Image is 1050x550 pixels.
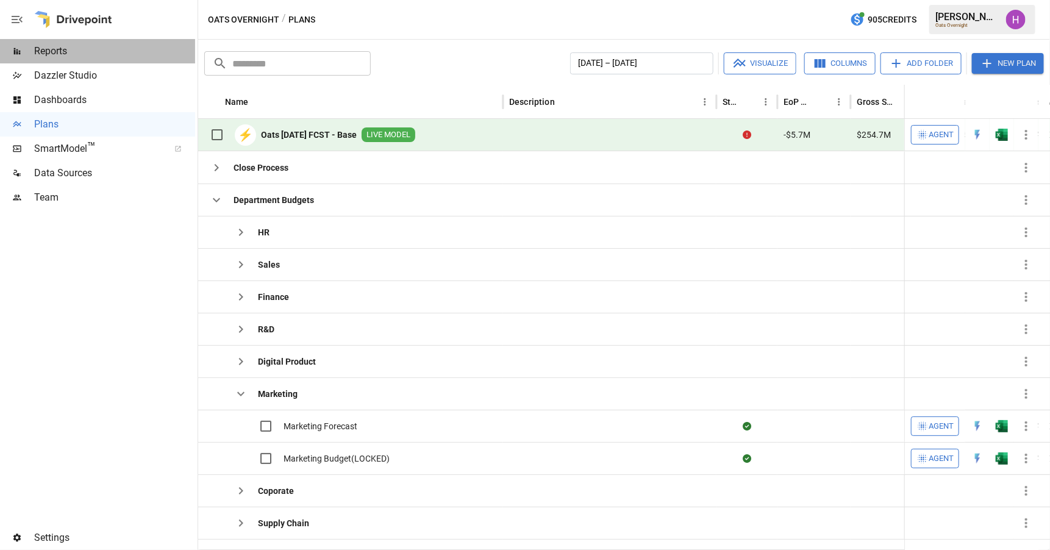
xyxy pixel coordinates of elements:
button: Sort [556,93,573,110]
button: Status column menu [757,93,774,110]
span: Team [34,190,195,205]
span: Marketing Forecast [284,420,357,432]
b: HR [258,226,270,238]
button: Sort [250,93,267,110]
div: Sync complete [743,420,751,432]
button: EoP Cash column menu [830,93,848,110]
button: Add Folder [880,52,962,74]
div: [PERSON_NAME] [935,11,999,23]
button: New Plan [972,53,1044,74]
button: Visualize [724,52,796,74]
b: Supply Chain [258,517,309,529]
span: -$5.7M [784,129,810,141]
img: excel-icon.76473adf.svg [996,420,1008,432]
span: 905 Credits [868,12,916,27]
div: Open in Quick Edit [971,452,984,465]
button: Sort [740,93,757,110]
b: Oats [DATE] FCST - Base [261,129,357,141]
button: Sort [813,93,830,110]
img: excel-icon.76473adf.svg [996,129,1008,141]
b: Digital Product [258,355,316,368]
div: ⚡ [235,124,256,146]
span: LIVE MODEL [362,129,415,141]
div: Name [225,97,249,107]
button: Agent [911,125,959,145]
span: Data Sources [34,166,195,180]
span: Dashboards [34,93,195,107]
button: Sort [1021,93,1038,110]
span: Plans [34,117,195,132]
div: Open in Quick Edit [971,129,984,141]
button: Columns [804,52,876,74]
b: R&D [258,323,274,335]
img: excel-icon.76473adf.svg [996,452,1008,465]
span: Agent [929,452,954,466]
div: / [282,12,286,27]
b: Department Budgets [234,194,314,206]
img: quick-edit-flash.b8aec18c.svg [971,420,984,432]
button: Description column menu [696,93,713,110]
b: Close Process [234,162,288,174]
b: Marketing [258,388,298,400]
button: [DATE] – [DATE] [570,52,713,74]
b: Coporate [258,485,294,497]
span: Settings [34,530,195,545]
button: Oats Overnight [208,12,279,27]
b: Sales [258,259,280,271]
span: $254.7M [857,129,891,141]
button: Harry Antonio [999,2,1033,37]
div: Sync complete [743,452,751,465]
div: Open in Quick Edit [971,420,984,432]
span: Dazzler Studio [34,68,195,83]
img: quick-edit-flash.b8aec18c.svg [971,129,984,141]
button: Agent [911,416,959,436]
div: Status [723,97,739,107]
div: Description [509,97,555,107]
div: Open in Excel [996,129,1008,141]
span: Reports [34,44,195,59]
button: Agent [911,449,959,468]
img: quick-edit-flash.b8aec18c.svg [971,452,984,465]
span: Agent [929,128,954,142]
div: EoP Cash [784,97,812,107]
img: Harry Antonio [1006,10,1026,29]
button: Sort [899,93,916,110]
b: Finance [258,291,289,303]
span: Marketing Budget(LOCKED) [284,452,390,465]
div: Open in Excel [996,452,1008,465]
div: Error during sync. [743,129,751,141]
div: Open in Excel [996,420,1008,432]
span: Agent [929,420,954,434]
span: ™ [87,140,96,155]
span: SmartModel [34,141,161,156]
button: 905Credits [845,9,921,31]
div: Gross Sales [857,97,898,107]
div: Oats Overnight [935,23,999,28]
